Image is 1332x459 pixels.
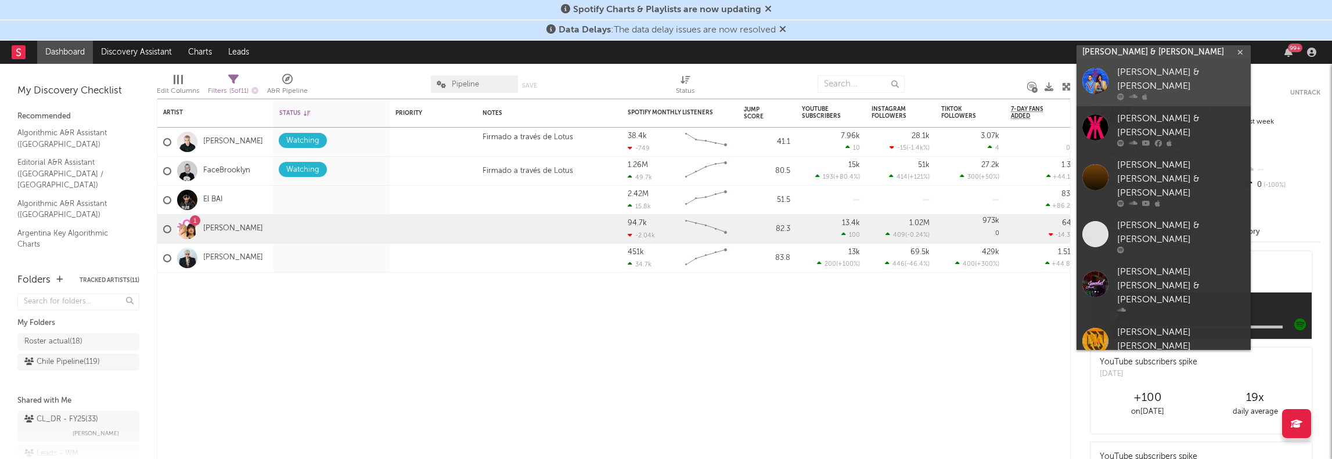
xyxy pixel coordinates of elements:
span: +300 % [977,261,998,268]
div: 2.42M [628,190,649,198]
a: Discovery Assistant [93,41,180,64]
div: [PERSON_NAME] [PERSON_NAME] & [PERSON_NAME] [1117,265,1245,307]
div: 1.02M [909,219,930,227]
div: ( ) [817,260,860,268]
span: -0.24 % [907,232,928,238]
div: Watching [286,134,319,148]
button: Save [522,82,537,89]
div: Status [676,70,694,103]
div: [DATE] [1100,368,1197,380]
div: [PERSON_NAME] & [PERSON_NAME] [1117,66,1245,93]
div: daily average [1201,405,1309,419]
div: TikTok Followers [941,106,982,120]
div: 34.7k [628,261,651,268]
button: 99+ [1284,48,1293,57]
div: 28.1k [912,132,930,140]
input: Search for artists [1077,45,1251,60]
span: Pipeline [452,81,479,88]
span: 300 [967,174,979,180]
div: Jump Score [744,106,773,120]
div: 451k [628,248,644,256]
div: A&R Pipeline [267,84,308,98]
div: Firmado a través de Lotus [477,167,579,176]
div: Firmado a través de Lotus [477,133,579,151]
a: Charts [180,41,220,64]
div: ( ) [885,231,930,238]
div: 94.7k [628,219,647,227]
span: : The data delay issues are now resolved [559,26,776,35]
div: Edit Columns [157,84,199,98]
div: 83.8 [744,251,790,265]
div: [PERSON_NAME] & [PERSON_NAME] [1117,219,1245,247]
span: Dismiss [779,26,786,35]
div: ( ) [889,173,930,180]
span: -15 [897,145,906,151]
div: 0 [941,215,999,243]
span: Data Delays [559,26,611,35]
div: Chile Pipeline ( 119 ) [24,355,100,369]
div: on [DATE] [1094,405,1201,419]
a: Algorithmic A&R Assistant ([GEOGRAPHIC_DATA]) [17,197,128,221]
div: Edit Columns [157,70,199,103]
span: 200 [825,261,836,268]
div: 838 [1061,190,1075,198]
span: ( 5 of 11 ) [229,88,249,95]
input: Search for folders... [17,294,139,310]
a: Roster actual(18) [17,333,139,350]
div: 1.51k [1058,248,1075,256]
a: CL_DR - FY25(33)[PERSON_NAME] [17,411,139,442]
a: Dashboard [37,41,93,64]
a: [PERSON_NAME] [203,224,263,234]
span: 193 [823,174,833,180]
span: 409 [893,232,905,238]
div: Shared with Me [17,394,139,408]
a: [PERSON_NAME] & [PERSON_NAME] [1077,213,1251,259]
div: [PERSON_NAME] [PERSON_NAME] [1117,326,1245,353]
button: Untrack [1290,87,1320,99]
div: +44.1 % [1046,173,1075,180]
div: Priority [395,110,442,117]
div: CL_DR - FY25 ( 33 ) [24,413,98,427]
div: Filters [208,84,258,99]
a: Chile Pipeline(119) [17,353,139,371]
div: 13k [848,248,860,256]
span: +121 % [909,174,928,180]
a: Algorithmic A&R Assistant ([GEOGRAPHIC_DATA]) [17,127,128,150]
div: 99 + [1288,44,1302,52]
div: -- [1243,162,1320,178]
div: +100 [1094,391,1201,405]
span: Spotify Charts & Playlists are now updating [573,5,761,15]
div: 80.5 [744,164,790,178]
div: My Discovery Checklist [17,84,139,98]
div: 19 x [1201,391,1309,405]
div: Status [279,110,355,117]
a: [PERSON_NAME] & [PERSON_NAME] [1077,106,1251,153]
span: [PERSON_NAME] [73,427,119,440]
span: 4 [995,145,999,151]
div: 0 [1243,178,1320,193]
div: Roster actual ( 18 ) [24,335,82,349]
span: +100 % [838,261,858,268]
span: 414 [897,174,908,180]
div: 973k [982,217,999,225]
span: Dismiss [765,5,772,15]
svg: Chart title [680,244,732,273]
svg: Chart title [680,186,732,215]
div: 69.5k [910,248,930,256]
div: YouTube Subscribers [802,106,843,120]
svg: Chart title [680,215,732,244]
div: 15.8k [628,203,651,210]
div: Spotify Monthly Listeners [628,109,715,116]
span: -1.4k % [908,145,928,151]
div: 0 % [1066,145,1075,151]
div: [PERSON_NAME] [PERSON_NAME] & [PERSON_NAME] [1117,158,1245,200]
div: 7.96k [841,132,860,140]
div: 1.26M [628,161,648,169]
div: 51.5 [744,193,790,207]
div: +44.8 % [1045,260,1075,268]
div: 38.4k [628,132,647,140]
div: -2.04k [628,232,655,239]
span: -100 % [1262,182,1286,189]
input: Search... [818,75,905,93]
div: 13.4k [842,219,860,227]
